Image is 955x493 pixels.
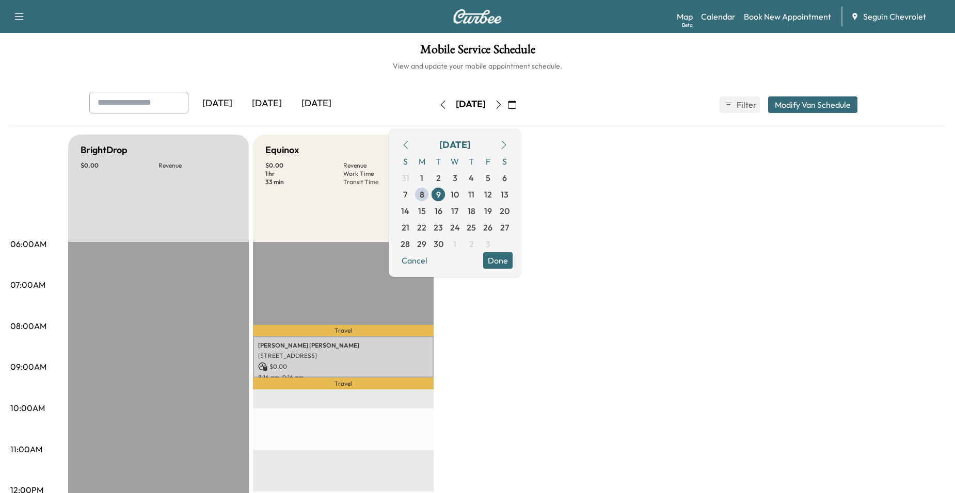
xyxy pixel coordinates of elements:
h1: Mobile Service Schedule [10,43,945,61]
p: Revenue [158,161,236,170]
p: 1 hr [265,170,343,178]
span: 28 [401,238,410,250]
h6: View and update your mobile appointment schedule. [10,61,945,71]
span: 20 [500,205,510,217]
div: [DATE] [292,92,341,116]
p: 08:00AM [10,320,46,332]
p: $ 0.00 [258,362,428,371]
span: 25 [467,221,476,234]
span: 13 [501,188,508,201]
span: 17 [451,205,458,217]
span: 8 [420,188,424,201]
span: 11 [468,188,474,201]
p: $ 0.00 [265,161,343,170]
h5: BrightDrop [81,143,128,157]
span: 22 [417,221,426,234]
button: Filter [720,96,760,113]
p: $ 0.00 [81,161,158,170]
span: 10 [451,188,459,201]
span: 16 [435,205,442,217]
span: 6 [502,172,507,184]
p: 33 min [265,178,343,186]
span: 7 [403,188,407,201]
span: 14 [401,205,409,217]
span: Seguin Chevrolet [863,10,926,23]
p: 11:00AM [10,443,42,455]
div: [DATE] [456,98,486,111]
span: 5 [486,172,490,184]
span: 27 [500,221,509,234]
button: Modify Van Schedule [768,96,857,113]
img: Curbee Logo [453,9,502,24]
span: T [463,153,480,170]
a: Calendar [701,10,736,23]
span: 19 [484,205,492,217]
button: Cancel [397,252,432,269]
span: 12 [484,188,492,201]
span: S [496,153,513,170]
a: Book New Appointment [744,10,831,23]
span: 2 [436,172,441,184]
span: 31 [402,172,409,184]
span: 1 [453,238,456,250]
span: 4 [469,172,474,184]
div: [DATE] [439,138,470,152]
p: 8:16 am - 9:16 am [258,373,428,382]
p: Transit Time [343,178,421,186]
span: M [413,153,430,170]
span: 26 [483,221,492,234]
p: [PERSON_NAME] [PERSON_NAME] [258,341,428,350]
p: Revenue [343,161,421,170]
p: 07:00AM [10,278,45,291]
span: S [397,153,413,170]
span: 3 [453,172,457,184]
p: 06:00AM [10,238,46,250]
span: 18 [468,205,475,217]
span: W [447,153,463,170]
div: [DATE] [242,92,292,116]
p: 09:00AM [10,360,46,373]
span: 9 [436,188,441,201]
span: 30 [434,238,443,250]
span: 2 [469,238,474,250]
span: 15 [418,205,426,217]
p: 10:00AM [10,402,45,414]
span: 29 [417,238,426,250]
p: Work Time [343,170,421,178]
span: 1 [420,172,423,184]
span: 23 [434,221,443,234]
h5: Equinox [265,143,299,157]
span: 21 [402,221,409,234]
span: 24 [450,221,460,234]
div: Beta [682,21,693,29]
span: T [430,153,447,170]
span: F [480,153,496,170]
span: Filter [737,98,755,111]
div: [DATE] [193,92,242,116]
button: Done [483,252,513,269]
p: [STREET_ADDRESS] [258,352,428,360]
p: Travel [253,377,434,389]
p: Travel [253,325,434,336]
span: 3 [486,238,490,250]
a: MapBeta [677,10,693,23]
